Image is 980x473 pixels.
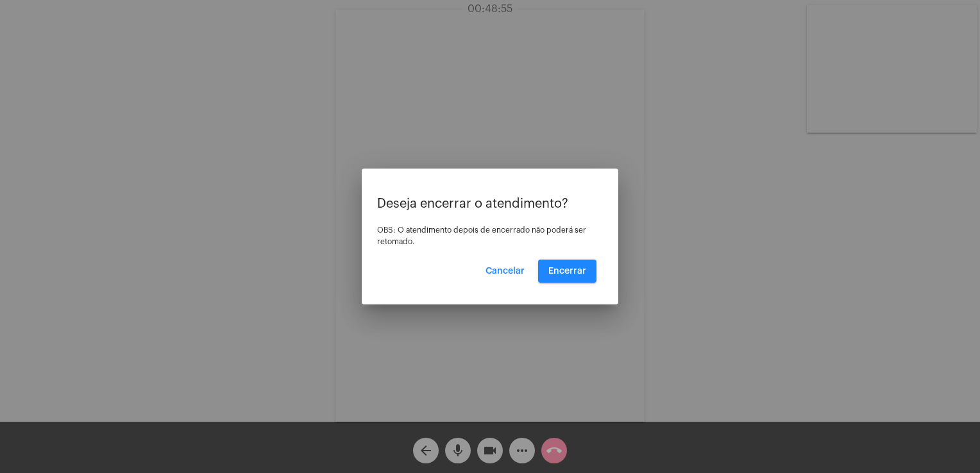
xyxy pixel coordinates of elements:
[475,260,535,283] button: Cancelar
[486,267,525,276] span: Cancelar
[377,226,586,245] span: OBS: O atendimento depois de encerrado não poderá ser retomado.
[548,267,586,276] span: Encerrar
[538,260,596,283] button: Encerrar
[377,197,603,211] p: Deseja encerrar o atendimento?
